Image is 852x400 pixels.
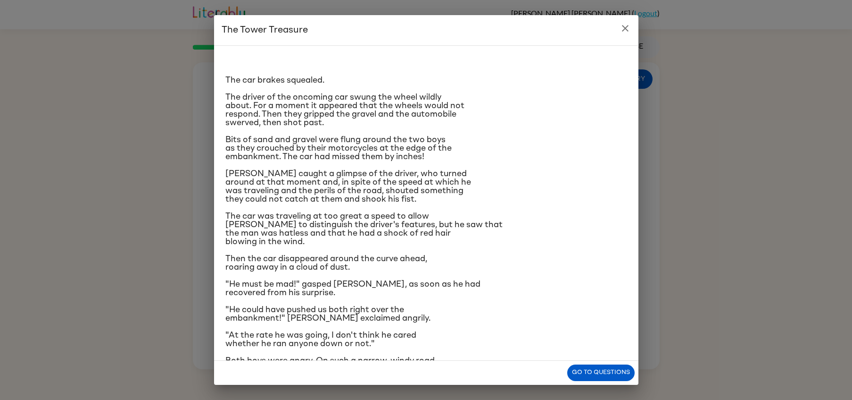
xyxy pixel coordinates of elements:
[567,365,635,381] button: Go to questions
[225,212,503,246] span: The car was traveling at too great a speed to allow [PERSON_NAME] to distinguish the driver's fea...
[225,280,480,297] span: "He must be mad!" gasped [PERSON_NAME], as soon as he had recovered from his surprise.
[225,170,471,204] span: [PERSON_NAME] caught a glimpse of the driver, who turned around at that moment and, in spite of t...
[214,15,638,45] h2: The Tower Treasure
[225,76,324,85] span: The car brakes squealed.
[225,255,427,272] span: Then the car disappeared around the curve ahead, roaring away in a cloud of dust.
[225,357,476,391] span: Both boys were angry. On such a narrow, windy road, there was danger enough when a car passed the...
[225,331,416,348] span: "At the rate he was going, I don't think he cared whether he ran anyone down or not."
[616,19,635,38] button: close
[225,93,464,127] span: The driver of the oncoming car swung the wheel wildly about. For a moment it appeared that the wh...
[225,306,430,323] span: "He could have pushed us both right over the embankment!" [PERSON_NAME] exclaimed angrily.
[225,136,452,161] span: Bits of sand and gravel were flung around the two boys as they crouched by their motorcycles at t...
